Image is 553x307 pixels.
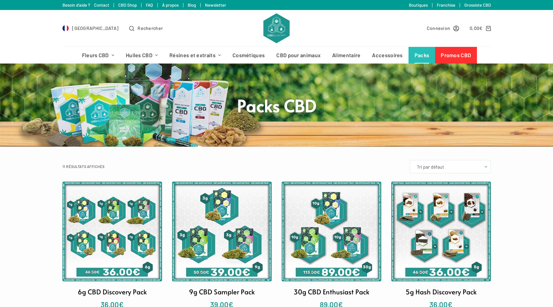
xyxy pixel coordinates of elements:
[188,2,196,8] a: Blog
[294,287,369,297] h2: 30g CBD Enthusiast Pack
[205,2,226,8] a: Newsletter
[152,94,401,116] h1: Packs CBD
[437,2,455,8] a: Franchise
[76,47,120,64] a: Fleurs CBD
[164,47,227,64] a: Résines et extraits
[62,24,119,32] a: Select Country
[78,287,147,297] h2: 6g CBD Discovery Pack
[435,47,477,64] a: Promos CBD
[427,24,459,32] a: Connexion
[427,24,450,32] span: Connexion
[326,47,366,64] a: Alimentaire
[72,24,119,32] span: [GEOGRAPHIC_DATA]
[271,47,326,64] a: CBD pour animaux
[409,2,428,8] a: Boutiques
[189,287,255,297] h2: 9g CBD Sampler Pack
[120,47,163,64] a: Huiles CBD
[470,25,483,31] bdi: 0,00
[162,2,179,8] a: À propos
[62,2,109,8] a: Besoin d'aide ? Contact
[263,13,289,43] img: CBD Alchemy
[410,160,491,173] select: Commande
[227,47,271,64] a: Cosmétiques
[464,2,491,8] a: Grossiste CBD
[76,47,477,64] nav: Menu d’en-tête
[406,287,477,297] h2: 5g Hash Discovery Pack
[129,24,163,32] button: Ouvrir le formulaire de recherche
[409,47,435,64] a: Packs
[366,47,409,64] a: Accessoires
[62,25,69,32] img: FR Flag
[479,25,482,31] span: €
[118,2,137,8] a: CBD Shop
[470,24,491,32] a: Panier d’achat
[62,164,105,170] p: 11 résultats affichés
[146,2,153,8] a: FAQ
[138,24,163,32] span: Rechercher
